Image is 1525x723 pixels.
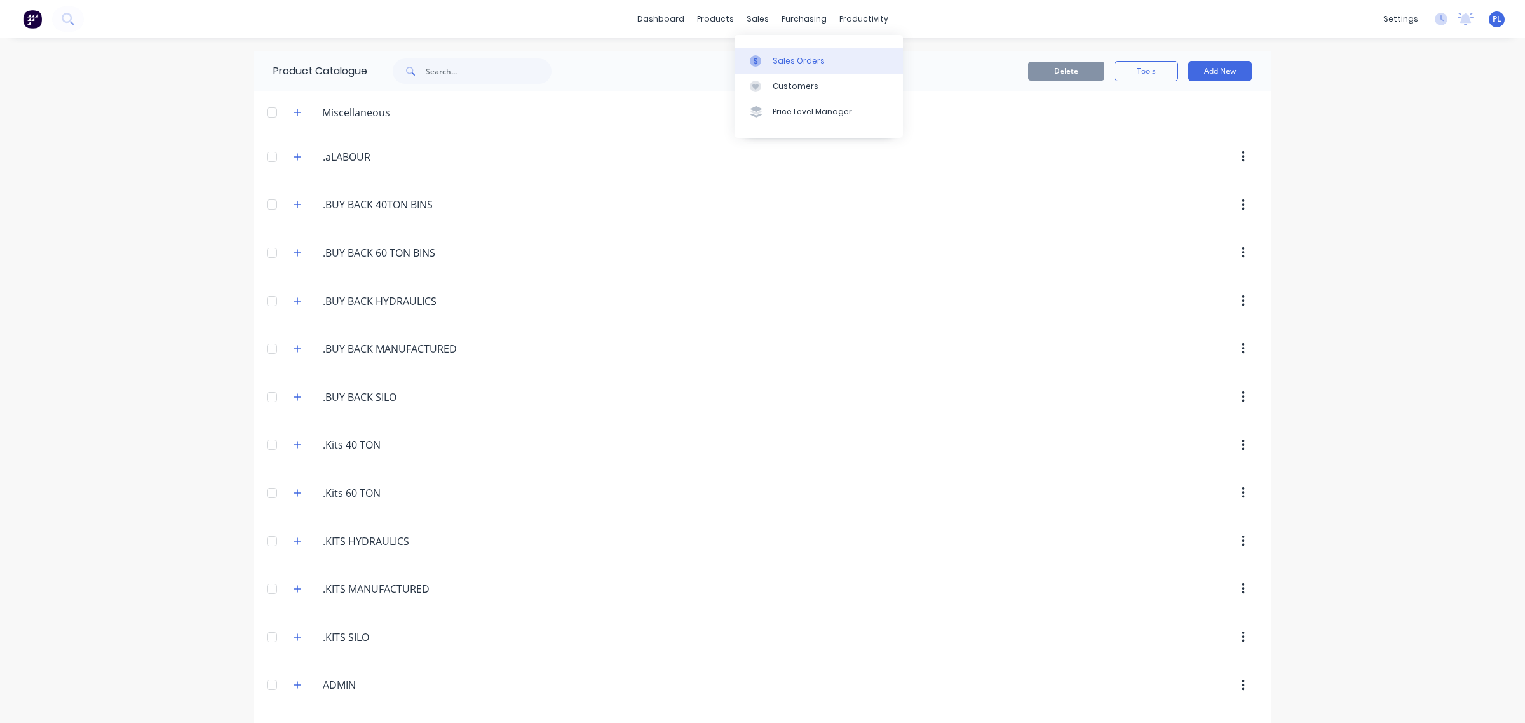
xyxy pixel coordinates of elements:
input: Enter category name [323,197,474,212]
div: purchasing [775,10,833,29]
a: Price Level Manager [735,99,903,125]
input: Search... [426,58,552,84]
button: Tools [1115,61,1178,81]
a: Customers [735,74,903,99]
input: Enter category name [323,677,474,693]
input: Enter category name [323,341,474,356]
input: Enter category name [323,245,474,260]
input: Enter category name [323,437,474,452]
input: Enter category name [323,630,474,645]
input: Enter category name [323,389,474,405]
input: Enter category name [323,485,474,501]
div: productivity [833,10,895,29]
div: Product Catalogue [254,51,367,91]
div: Miscellaneous [312,105,400,120]
div: Sales Orders [773,55,825,67]
input: Enter category name [323,534,474,549]
input: Enter category name [323,581,474,597]
button: Add New [1188,61,1252,81]
span: PL [1493,13,1501,25]
div: sales [740,10,775,29]
div: products [691,10,740,29]
a: Sales Orders [735,48,903,73]
button: Delete [1028,62,1104,81]
img: Factory [23,10,42,29]
div: Customers [773,81,818,92]
input: Enter category name [323,294,474,309]
input: Enter category name [323,149,474,165]
div: Price Level Manager [773,106,852,118]
div: settings [1377,10,1425,29]
a: dashboard [631,10,691,29]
